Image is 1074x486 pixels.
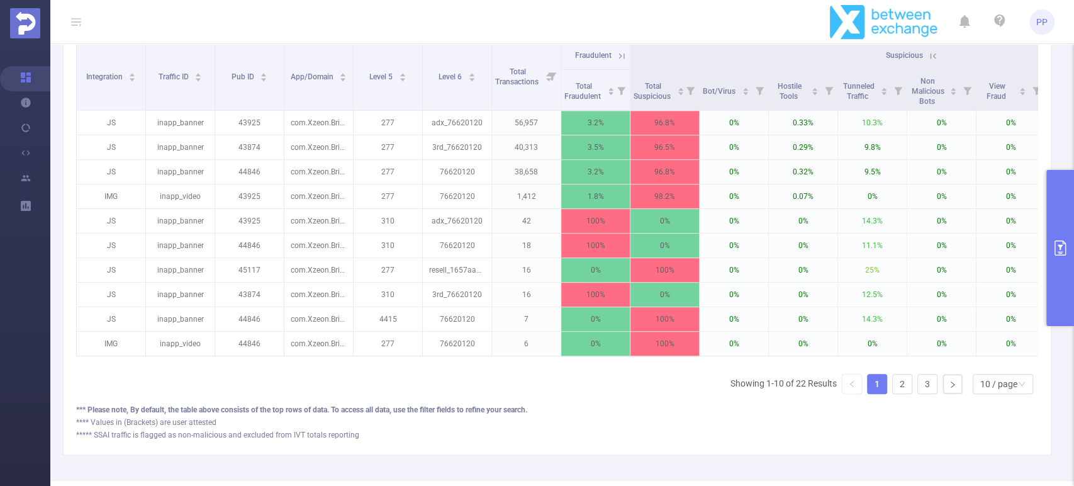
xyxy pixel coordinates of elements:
[976,258,1045,282] p: 0%
[769,209,837,233] p: 0%
[607,90,614,94] i: icon: caret-down
[843,82,875,101] span: Tunneled Traffic
[146,209,215,233] p: inapp_banner
[339,71,347,79] div: Sort
[423,209,491,233] p: adx_76620120
[907,234,976,257] p: 0%
[260,71,267,79] div: Sort
[354,307,422,331] p: 4415
[561,234,630,257] p: 100%
[1027,70,1045,110] i: Filter menu
[354,184,422,208] p: 277
[976,111,1045,135] p: 0%
[892,374,912,394] li: 2
[742,86,749,89] i: icon: caret-up
[439,72,464,81] span: Level 6
[492,283,561,307] p: 16
[354,234,422,257] p: 310
[907,258,976,282] p: 0%
[838,307,907,331] p: 14.3%
[630,160,699,184] p: 96.8%
[561,258,630,282] p: 0%
[128,71,136,79] div: Sort
[195,76,202,80] i: icon: caret-down
[769,332,837,356] p: 0%
[838,184,907,208] p: 0%
[561,111,630,135] p: 3.2%
[881,90,888,94] i: icon: caret-down
[284,184,353,208] p: com.Xzeon.BridgecraftLegends
[76,417,1038,428] div: **** Values in (Brackets) are user attested
[730,374,837,394] li: Showing 1-10 of 22 Results
[76,404,1038,415] div: *** Please note, By default, the table above consists of the top rows of data. To access all data...
[354,160,422,184] p: 277
[700,184,768,208] p: 0%
[77,209,145,233] p: JS
[612,70,630,110] i: Filter menu
[561,135,630,159] p: 3.5%
[129,71,136,75] i: icon: caret-up
[886,51,923,60] span: Suspicious
[700,135,768,159] p: 0%
[889,70,907,110] i: Filter menu
[423,332,491,356] p: 76620120
[812,90,819,94] i: icon: caret-down
[423,283,491,307] p: 3rd_76620120
[284,111,353,135] p: com.Xzeon.BridgecraftLegends
[838,209,907,233] p: 14.3%
[215,135,284,159] p: 43874
[907,184,976,208] p: 0%
[146,307,215,331] p: inapp_banner
[468,71,476,79] div: Sort
[630,307,699,331] p: 100%
[129,76,136,80] i: icon: caret-down
[1018,380,1026,389] i: icon: down
[146,332,215,356] p: inapp_video
[700,234,768,257] p: 0%
[842,374,862,394] li: Previous Page
[561,307,630,331] p: 0%
[1019,86,1026,89] i: icon: caret-up
[354,111,422,135] p: 277
[399,71,406,79] div: Sort
[492,307,561,331] p: 7
[630,234,699,257] p: 0%
[77,307,145,331] p: JS
[630,209,699,233] p: 0%
[492,234,561,257] p: 18
[543,42,561,110] i: Filter menu
[495,67,540,86] span: Total Transactions
[492,160,561,184] p: 38,658
[838,332,907,356] p: 0%
[146,184,215,208] p: inapp_video
[284,283,353,307] p: com.Xzeon.BridgecraftLegends
[630,111,699,135] p: 96.8%
[700,283,768,307] p: 0%
[630,332,699,356] p: 100%
[561,209,630,233] p: 100%
[950,90,957,94] i: icon: caret-down
[77,332,145,356] p: IMG
[950,86,957,89] i: icon: caret-up
[492,258,561,282] p: 16
[284,160,353,184] p: com.Xzeon.BridgecraftLegends
[284,234,353,257] p: com.Xzeon.BridgecraftLegends
[354,209,422,233] p: 310
[340,76,347,80] i: icon: caret-down
[811,86,819,93] div: Sort
[907,111,976,135] p: 0%
[769,111,837,135] p: 0.33%
[634,82,673,101] span: Total Suspicious
[423,234,491,257] p: 76620120
[820,70,837,110] i: Filter menu
[354,332,422,356] p: 277
[284,135,353,159] p: com.Xzeon.BridgecraftLegends
[215,332,284,356] p: 44846
[778,82,802,101] span: Hostile Tools
[77,234,145,257] p: JS
[561,332,630,356] p: 0%
[838,160,907,184] p: 9.5%
[838,111,907,135] p: 10.3%
[838,283,907,307] p: 12.5%
[907,209,976,233] p: 0%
